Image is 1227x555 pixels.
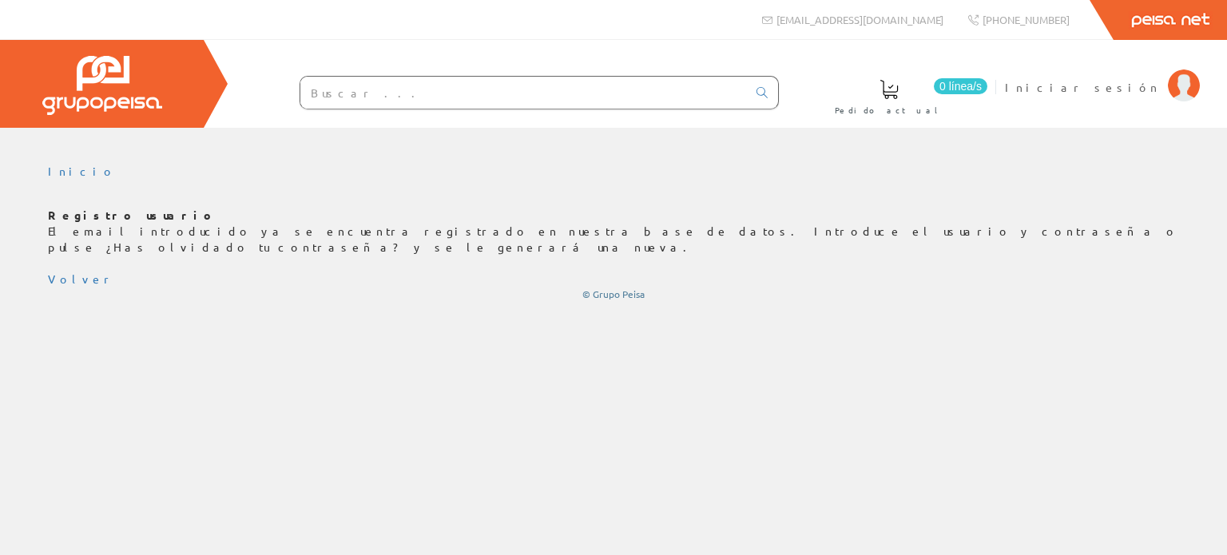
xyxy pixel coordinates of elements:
b: Registro usuario [48,208,216,222]
a: Inicio [48,164,116,178]
input: Buscar ... [300,77,747,109]
span: [EMAIL_ADDRESS][DOMAIN_NAME] [776,13,943,26]
a: Volver [48,272,115,286]
span: Pedido actual [835,102,943,118]
span: [PHONE_NUMBER] [983,13,1070,26]
a: Iniciar sesión [1005,66,1200,81]
div: © Grupo Peisa [48,287,1179,301]
span: 0 línea/s [934,78,987,94]
p: El email introducido ya se encuentra registrado en nuestra base de datos. Introduce el usuario y ... [48,208,1179,256]
img: Grupo Peisa [42,56,162,115]
span: Iniciar sesión [1005,79,1160,95]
